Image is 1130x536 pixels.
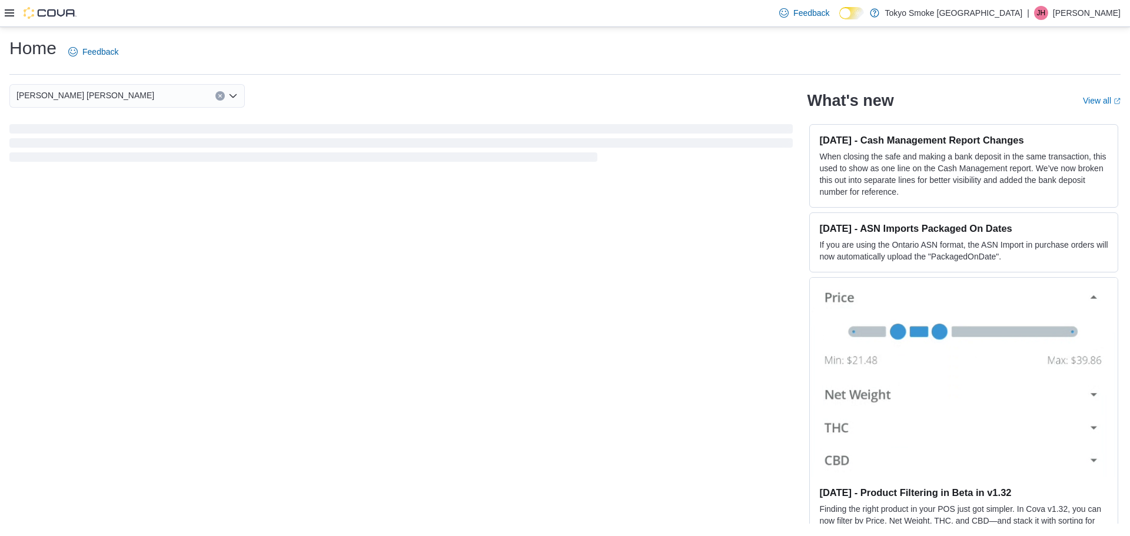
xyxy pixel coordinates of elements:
[1027,6,1029,20] p: |
[819,134,1108,146] h3: [DATE] - Cash Management Report Changes
[885,6,1023,20] p: Tokyo Smoke [GEOGRAPHIC_DATA]
[24,7,77,19] img: Cova
[9,36,56,60] h1: Home
[1083,96,1121,105] a: View allExternal link
[228,91,238,101] button: Open list of options
[819,487,1108,498] h3: [DATE] - Product Filtering in Beta in v1.32
[1034,6,1048,20] div: Justin Hodge
[9,126,793,164] span: Loading
[807,91,893,110] h2: What's new
[819,151,1108,198] p: When closing the safe and making a bank deposit in the same transaction, this used to show as one...
[819,239,1108,262] p: If you are using the Ontario ASN format, the ASN Import in purchase orders will now automatically...
[1053,6,1121,20] p: [PERSON_NAME]
[839,7,864,19] input: Dark Mode
[215,91,225,101] button: Clear input
[16,88,154,102] span: [PERSON_NAME] [PERSON_NAME]
[1114,98,1121,105] svg: External link
[64,40,123,64] a: Feedback
[793,7,829,19] span: Feedback
[839,19,840,20] span: Dark Mode
[82,46,118,58] span: Feedback
[775,1,834,25] a: Feedback
[819,222,1108,234] h3: [DATE] - ASN Imports Packaged On Dates
[1037,6,1046,20] span: JH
